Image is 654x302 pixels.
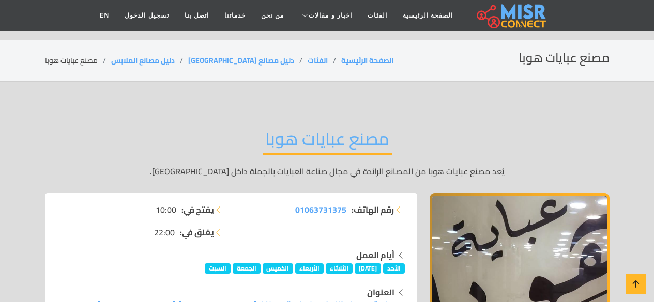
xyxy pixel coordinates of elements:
span: 10:00 [156,203,176,216]
strong: رقم الهاتف: [352,203,394,216]
a: الفئات [360,6,395,25]
p: يُعد مصنع عبايات هوبا من المصانع الرائدة في مجال صناعة العبايات بالجملة داخل [GEOGRAPHIC_DATA]. [45,165,610,178]
span: السبت [205,263,231,274]
strong: يغلق في: [180,226,214,239]
span: الأربعاء [295,263,324,274]
a: 01063731375 [295,203,346,216]
span: اخبار و مقالات [309,11,352,20]
strong: العنوان [367,284,394,300]
a: دليل مصانع الملابس [111,54,175,67]
span: الثلاثاء [326,263,353,274]
a: الفئات [308,54,328,67]
a: الصفحة الرئيسية [395,6,461,25]
a: EN [92,6,117,25]
a: الصفحة الرئيسية [341,54,393,67]
h2: مصنع عبايات هوبا [519,51,610,66]
span: الجمعة [233,263,261,274]
span: الخميس [263,263,294,274]
span: [DATE] [355,263,381,274]
a: اتصل بنا [177,6,217,25]
span: 01063731375 [295,202,346,217]
strong: أيام العمل [356,247,394,263]
li: مصنع عبايات هوبا [45,55,111,66]
a: خدماتنا [217,6,253,25]
a: اخبار و مقالات [292,6,360,25]
strong: يفتح في: [181,203,214,216]
a: تسجيل الدخول [117,6,176,25]
span: 22:00 [154,226,175,239]
a: دليل مصانع [GEOGRAPHIC_DATA] [188,54,294,67]
a: من نحن [253,6,292,25]
span: الأحد [383,263,405,274]
img: main.misr_connect [477,3,546,28]
h2: مصنع عبايات هوبا [263,129,392,155]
